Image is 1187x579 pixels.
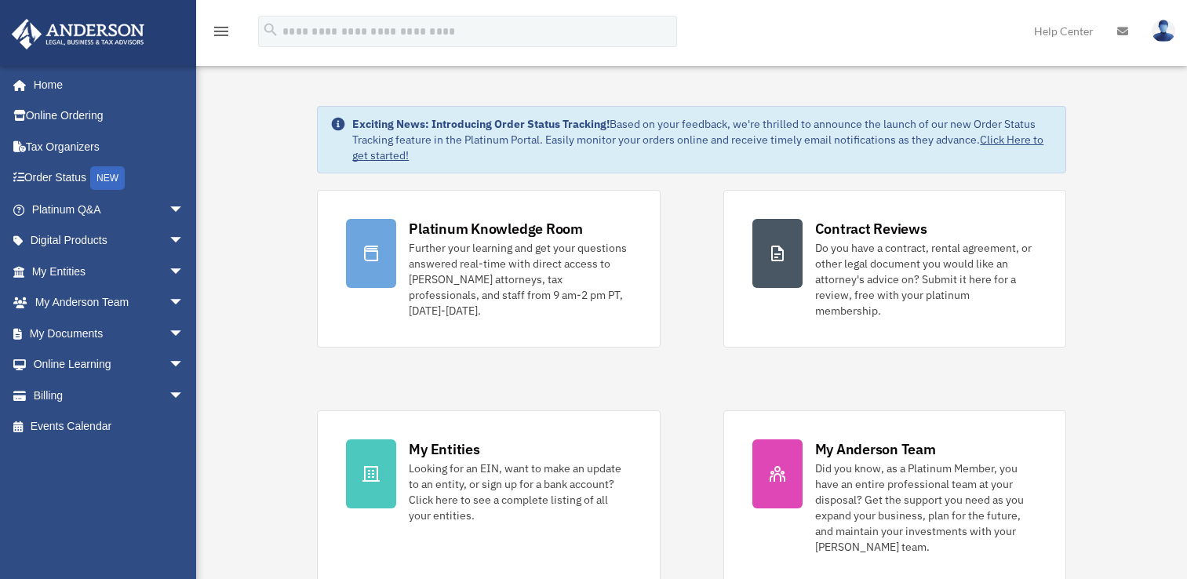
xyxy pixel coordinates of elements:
[409,461,631,523] div: Looking for an EIN, want to make an update to an entity, or sign up for a bank account? Click her...
[11,349,208,381] a: Online Learningarrow_drop_down
[11,287,208,319] a: My Anderson Teamarrow_drop_down
[815,240,1037,319] div: Do you have a contract, rental agreement, or other legal document you would like an attorney's ad...
[409,240,631,319] div: Further your learning and get your questions answered real-time with direct access to [PERSON_NAM...
[169,349,200,381] span: arrow_drop_down
[11,194,208,225] a: Platinum Q&Aarrow_drop_down
[815,219,927,239] div: Contract Reviews
[11,69,200,100] a: Home
[212,22,231,41] i: menu
[11,100,208,132] a: Online Ordering
[11,380,208,411] a: Billingarrow_drop_down
[11,131,208,162] a: Tax Organizers
[352,116,1052,163] div: Based on your feedback, we're thrilled to announce the launch of our new Order Status Tracking fe...
[262,21,279,38] i: search
[7,19,149,49] img: Anderson Advisors Platinum Portal
[317,190,660,348] a: Platinum Knowledge Room Further your learning and get your questions answered real-time with dire...
[11,256,208,287] a: My Entitiesarrow_drop_down
[169,318,200,350] span: arrow_drop_down
[815,439,936,459] div: My Anderson Team
[815,461,1037,555] div: Did you know, as a Platinum Member, you have an entire professional team at your disposal? Get th...
[409,219,583,239] div: Platinum Knowledge Room
[11,318,208,349] a: My Documentsarrow_drop_down
[11,162,208,195] a: Order StatusNEW
[169,225,200,257] span: arrow_drop_down
[212,27,231,41] a: menu
[409,439,479,459] div: My Entities
[11,225,208,257] a: Digital Productsarrow_drop_down
[11,411,208,442] a: Events Calendar
[1152,20,1175,42] img: User Pic
[352,117,610,131] strong: Exciting News: Introducing Order Status Tracking!
[169,287,200,319] span: arrow_drop_down
[90,166,125,190] div: NEW
[723,190,1066,348] a: Contract Reviews Do you have a contract, rental agreement, or other legal document you would like...
[352,133,1043,162] a: Click Here to get started!
[169,380,200,412] span: arrow_drop_down
[169,194,200,226] span: arrow_drop_down
[169,256,200,288] span: arrow_drop_down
